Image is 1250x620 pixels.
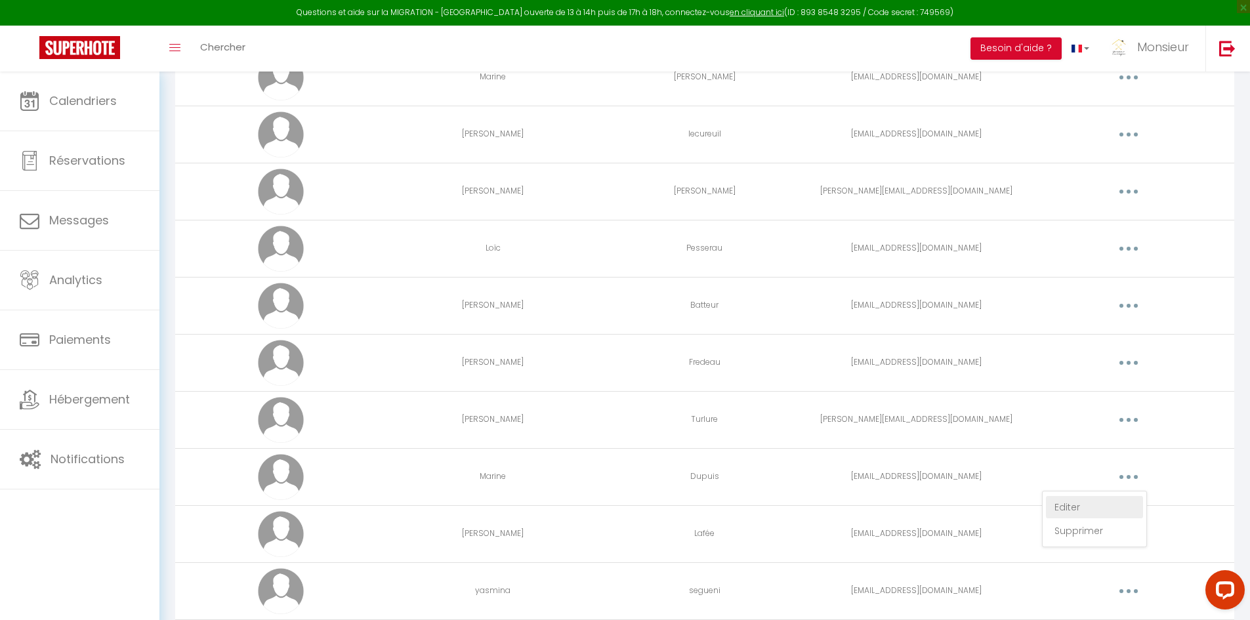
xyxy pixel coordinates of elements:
[258,283,304,329] img: avatar.png
[599,505,811,562] td: Lafée
[730,7,784,18] a: en cliquant ici
[387,49,599,106] td: Marine
[1046,520,1143,542] a: Supprimer
[387,448,599,505] td: Marine
[599,163,811,220] td: [PERSON_NAME]
[258,112,304,157] img: avatar.png
[387,277,599,334] td: [PERSON_NAME]
[1195,565,1250,620] iframe: LiveChat chat widget
[599,106,811,163] td: lecureuil
[258,568,304,614] img: avatar.png
[49,331,111,348] span: Paiements
[387,334,599,391] td: [PERSON_NAME]
[258,511,304,557] img: avatar.png
[599,448,811,505] td: Dupuis
[51,451,125,467] span: Notifications
[258,226,304,272] img: avatar.png
[258,54,304,100] img: avatar.png
[1219,40,1236,56] img: logout
[387,220,599,277] td: Loïc
[49,272,102,288] span: Analytics
[1109,37,1129,57] img: ...
[810,49,1022,106] td: [EMAIL_ADDRESS][DOMAIN_NAME]
[810,391,1022,448] td: [PERSON_NAME][EMAIL_ADDRESS][DOMAIN_NAME]
[258,169,304,215] img: avatar.png
[1046,496,1143,518] a: Editer
[190,26,255,72] a: Chercher
[810,106,1022,163] td: [EMAIL_ADDRESS][DOMAIN_NAME]
[1099,26,1205,72] a: ... Monsieur
[810,505,1022,562] td: [EMAIL_ADDRESS][DOMAIN_NAME]
[599,220,811,277] td: Pesserau
[599,391,811,448] td: Turlure
[599,49,811,106] td: [PERSON_NAME]
[810,163,1022,220] td: [PERSON_NAME][EMAIL_ADDRESS][DOMAIN_NAME]
[1137,39,1189,55] span: Monsieur
[599,562,811,619] td: segueni
[810,220,1022,277] td: [EMAIL_ADDRESS][DOMAIN_NAME]
[258,454,304,500] img: avatar.png
[387,391,599,448] td: [PERSON_NAME]
[387,106,599,163] td: [PERSON_NAME]
[599,277,811,334] td: Batteur
[49,152,125,169] span: Réservations
[599,334,811,391] td: Fredeau
[39,36,120,59] img: Super Booking
[200,40,245,54] span: Chercher
[49,212,109,228] span: Messages
[49,391,130,407] span: Hébergement
[810,334,1022,391] td: [EMAIL_ADDRESS][DOMAIN_NAME]
[387,163,599,220] td: [PERSON_NAME]
[387,562,599,619] td: yasmina
[258,397,304,443] img: avatar.png
[970,37,1062,60] button: Besoin d'aide ?
[810,448,1022,505] td: [EMAIL_ADDRESS][DOMAIN_NAME]
[258,340,304,386] img: avatar.png
[810,562,1022,619] td: [EMAIL_ADDRESS][DOMAIN_NAME]
[387,505,599,562] td: [PERSON_NAME]
[49,93,117,109] span: Calendriers
[810,277,1022,334] td: [EMAIL_ADDRESS][DOMAIN_NAME]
